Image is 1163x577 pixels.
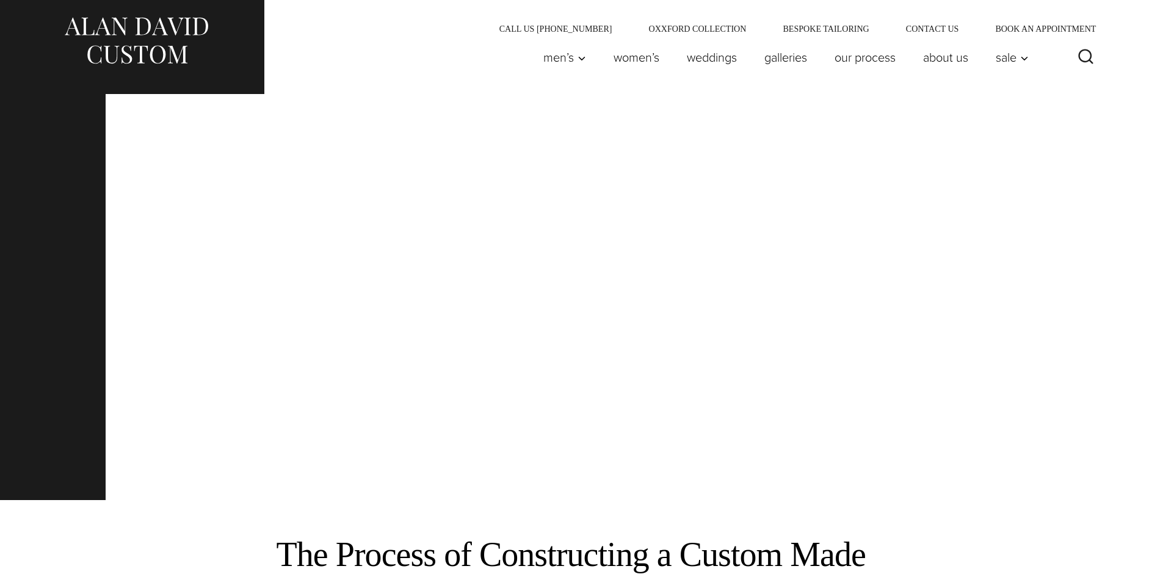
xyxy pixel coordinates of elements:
[996,51,1029,64] span: Sale
[764,24,887,33] a: Bespoke Tailoring
[977,24,1100,33] a: Book an Appointment
[821,45,909,70] a: Our Process
[909,45,982,70] a: About Us
[63,13,209,68] img: Alan David Custom
[481,24,1101,33] nav: Secondary Navigation
[543,51,586,64] span: Men’s
[529,45,1035,70] nav: Primary Navigation
[750,45,821,70] a: Galleries
[1071,43,1101,72] button: View Search Form
[630,24,764,33] a: Oxxford Collection
[481,24,631,33] a: Call Us [PHONE_NUMBER]
[888,24,977,33] a: Contact Us
[600,45,673,70] a: Women’s
[673,45,750,70] a: weddings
